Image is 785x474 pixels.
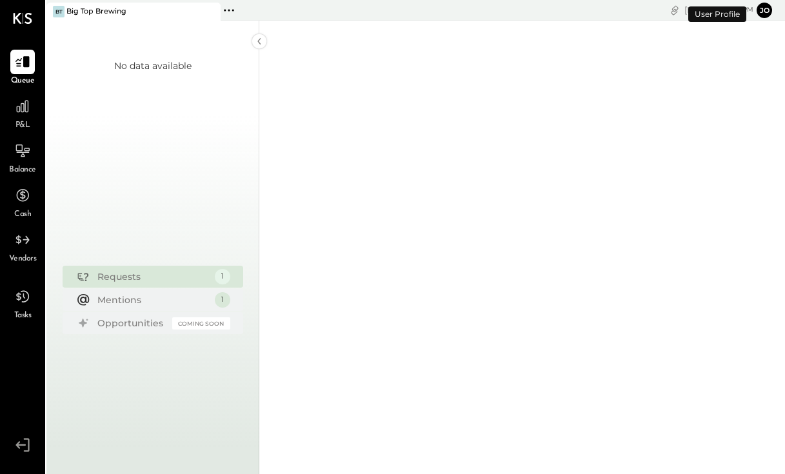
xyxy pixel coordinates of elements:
div: copy link [668,3,681,17]
div: No data available [114,59,192,72]
div: Opportunities [97,317,166,330]
div: Coming Soon [172,317,230,330]
span: Balance [9,164,36,176]
span: pm [742,5,753,14]
a: Queue [1,50,45,87]
span: 12 : 28 [715,4,740,16]
a: P&L [1,94,45,132]
div: Big Top Brewing [66,6,126,17]
a: Vendors [1,228,45,265]
span: P&L [15,120,30,132]
div: User Profile [688,6,746,22]
div: Requests [97,270,208,283]
span: Vendors [9,253,37,265]
div: [DATE] [684,4,753,16]
button: jo [757,3,772,18]
span: Cash [14,209,31,221]
div: Mentions [97,293,208,306]
div: 1 [215,292,230,308]
a: Cash [1,183,45,221]
div: BT [53,6,65,17]
a: Tasks [1,284,45,322]
span: Queue [11,75,35,87]
div: 1 [215,269,230,284]
a: Balance [1,139,45,176]
span: Tasks [14,310,32,322]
